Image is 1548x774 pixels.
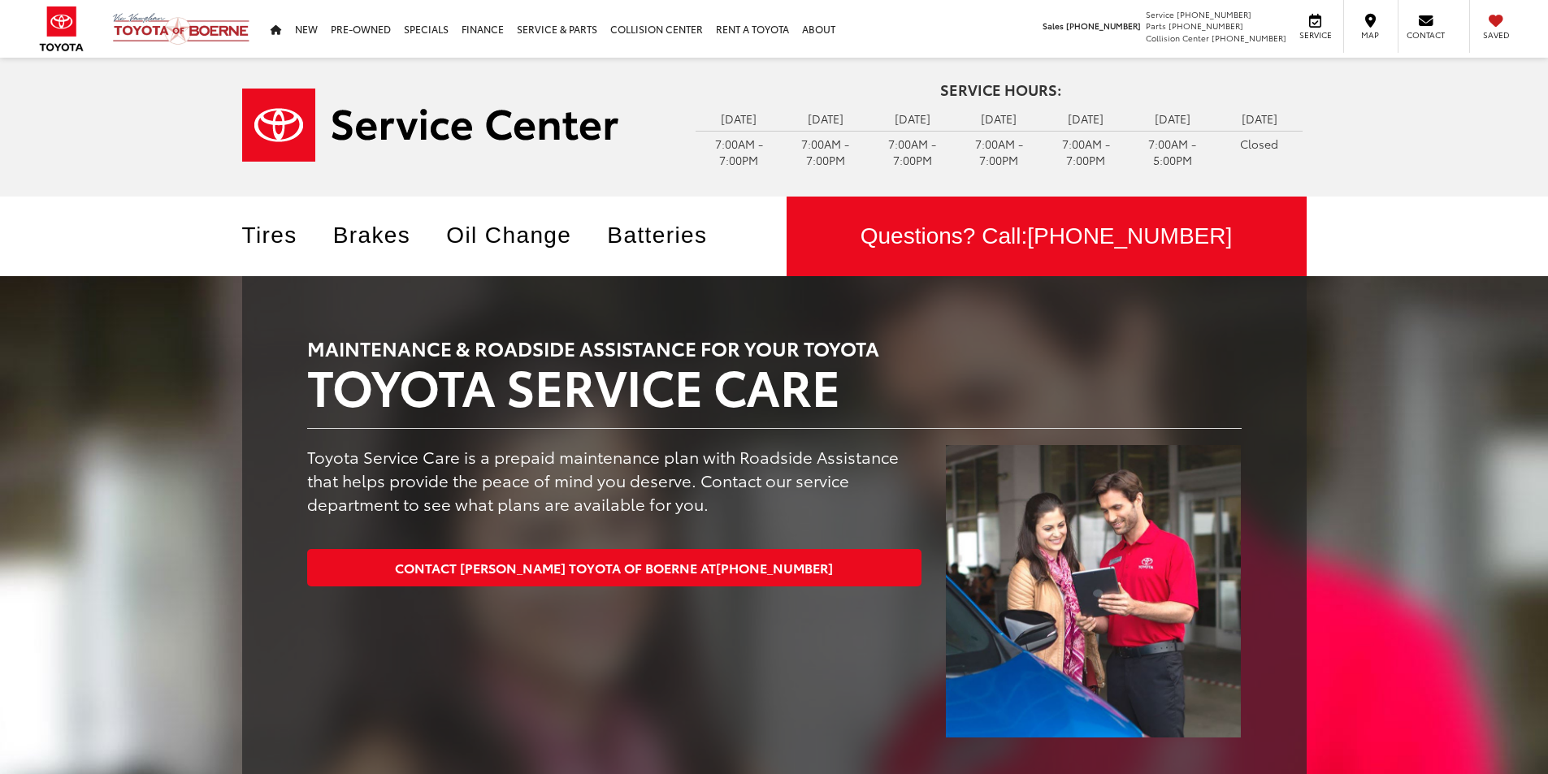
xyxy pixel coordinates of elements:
img: TOYOTA SERVICE CARE | Vic Vaughan Toyota of Boerne in Boerne TX [946,445,1241,737]
p: Toyota Service Care is a prepaid maintenance plan with Roadside Assistance that helps provide the... [307,445,922,515]
a: Questions? Call:[PHONE_NUMBER] [787,197,1307,276]
span: [PHONE_NUMBER] [1177,8,1251,20]
a: Oil Change [446,223,596,248]
span: Service [1146,8,1174,20]
td: 7:00AM - 5:00PM [1130,131,1216,172]
td: [DATE] [956,106,1043,131]
td: Closed [1216,131,1303,156]
span: Sales [1043,19,1064,32]
span: Collision Center [1146,32,1209,44]
td: [DATE] [1216,106,1303,131]
td: [DATE] [696,106,783,131]
span: [PHONE_NUMBER] [1027,223,1232,249]
span: Map [1352,29,1388,41]
a: Service Center | Vic Vaughan Toyota of Boerne in Boerne TX [242,89,671,162]
span: [PHONE_NUMBER] [1169,19,1243,32]
a: Brakes [333,223,436,248]
span: Contact [1407,29,1445,41]
a: Tires [242,223,322,248]
td: [DATE] [869,106,956,131]
div: Questions? Call: [787,197,1307,276]
span: Saved [1478,29,1514,41]
td: 7:00AM - 7:00PM [956,131,1043,172]
span: [PHONE_NUMBER] [1066,19,1141,32]
h4: Service Hours: [696,82,1307,98]
td: 7:00AM - 7:00PM [783,131,869,172]
span: [PHONE_NUMBER] [1212,32,1286,44]
h3: MAINTENANCE & ROADSIDE ASSISTANCE FOR YOUR TOYOTA [307,337,1242,358]
span: Parts [1146,19,1166,32]
span: Service [1297,29,1333,41]
img: Vic Vaughan Toyota of Boerne [112,12,250,45]
a: Batteries [607,223,731,248]
h2: TOYOTA SERVICE CARE [307,358,1242,412]
span: [PHONE_NUMBER] [716,558,833,577]
img: Service Center | Vic Vaughan Toyota of Boerne in Boerne TX [242,89,618,162]
td: [DATE] [1043,106,1130,131]
td: 7:00AM - 7:00PM [696,131,783,172]
td: [DATE] [1130,106,1216,131]
td: 7:00AM - 7:00PM [869,131,956,172]
a: Contact [PERSON_NAME] Toyota of Boerne at[PHONE_NUMBER] [307,549,922,586]
td: 7:00AM - 7:00PM [1043,131,1130,172]
td: [DATE] [783,106,869,131]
